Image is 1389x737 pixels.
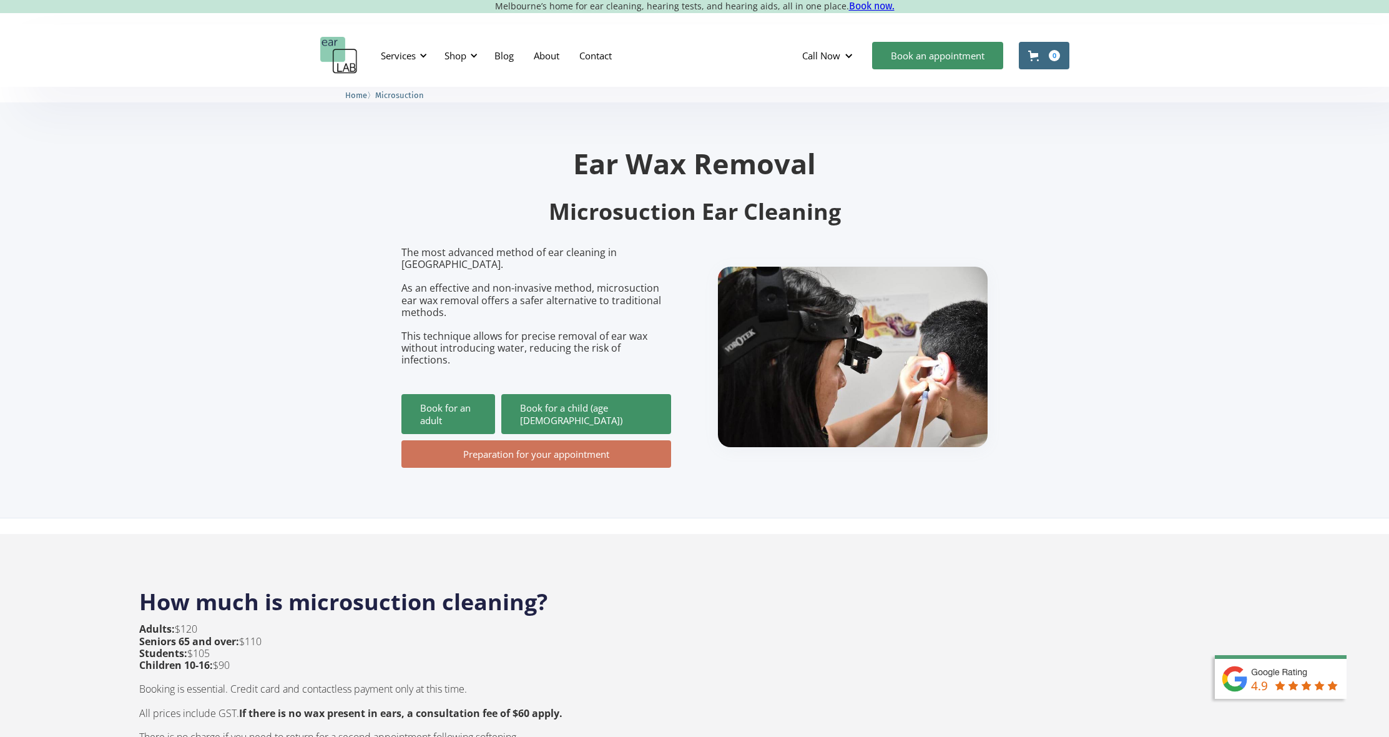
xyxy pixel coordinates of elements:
[569,37,622,74] a: Contact
[1049,50,1060,61] div: 0
[444,49,466,62] div: Shop
[1019,42,1069,69] a: Open cart
[373,37,431,74] div: Services
[375,91,424,100] span: Microsuction
[139,622,175,636] strong: Adults:
[381,49,416,62] div: Services
[718,267,988,447] img: boy getting ear checked.
[401,394,495,434] a: Book for an adult
[401,440,671,468] a: Preparation for your appointment
[802,49,840,62] div: Call Now
[139,575,1250,617] h2: How much is microsuction cleaning?
[872,42,1003,69] a: Book an appointment
[437,37,481,74] div: Shop
[401,197,988,227] h2: Microsuction Ear Cleaning
[345,89,367,101] a: Home
[139,658,213,672] strong: Children 10-16:
[792,37,866,74] div: Call Now
[375,89,424,101] a: Microsuction
[139,646,187,660] strong: Students:
[239,706,562,720] strong: If there is no wax present in ears, a consultation fee of $60 apply.
[139,635,239,648] strong: Seniors 65 and over:
[320,37,358,74] a: home
[484,37,524,74] a: Blog
[401,149,988,177] h1: Ear Wax Removal
[345,89,375,102] li: 〉
[524,37,569,74] a: About
[401,247,671,367] p: The most advanced method of ear cleaning in [GEOGRAPHIC_DATA]. As an effective and non-invasive m...
[345,91,367,100] span: Home
[501,394,671,434] a: Book for a child (age [DEMOGRAPHIC_DATA])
